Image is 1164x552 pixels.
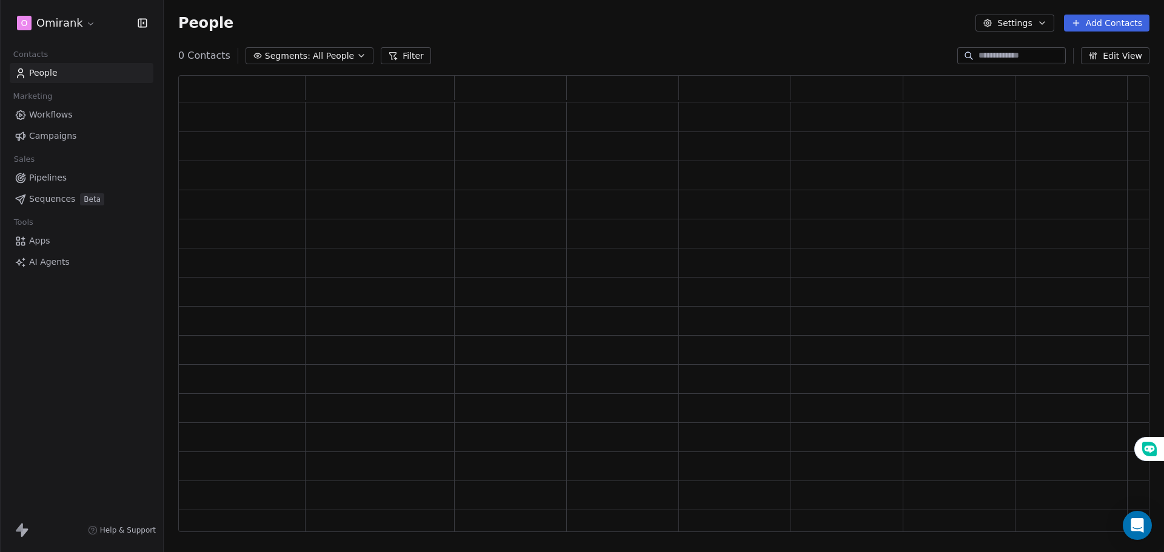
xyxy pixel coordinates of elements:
span: Pipelines [29,171,67,184]
span: Campaigns [29,130,76,142]
span: Apps [29,234,50,247]
a: Apps [10,231,153,251]
a: AI Agents [10,252,153,272]
span: 0 Contacts [178,48,230,63]
span: AI Agents [29,256,70,268]
span: People [29,67,58,79]
a: SequencesBeta [10,189,153,209]
button: OOmirank [15,13,98,33]
a: Pipelines [10,168,153,188]
span: Help & Support [100,525,156,535]
span: Tools [8,213,38,231]
span: O [21,17,27,29]
span: Sequences [29,193,75,205]
a: Workflows [10,105,153,125]
button: Add Contacts [1064,15,1149,32]
span: People [178,14,233,32]
a: Campaigns [10,126,153,146]
div: Open Intercom Messenger [1123,511,1152,540]
button: Settings [975,15,1054,32]
a: People [10,63,153,83]
span: Sales [8,150,40,168]
button: Filter [381,47,431,64]
a: Help & Support [88,525,156,535]
span: Beta [80,193,104,205]
span: Segments: [265,50,310,62]
span: Marketing [8,87,58,105]
span: Workflows [29,108,73,121]
span: All People [313,50,354,62]
span: Omirank [36,15,83,31]
button: Edit View [1081,47,1149,64]
span: Contacts [8,45,53,64]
